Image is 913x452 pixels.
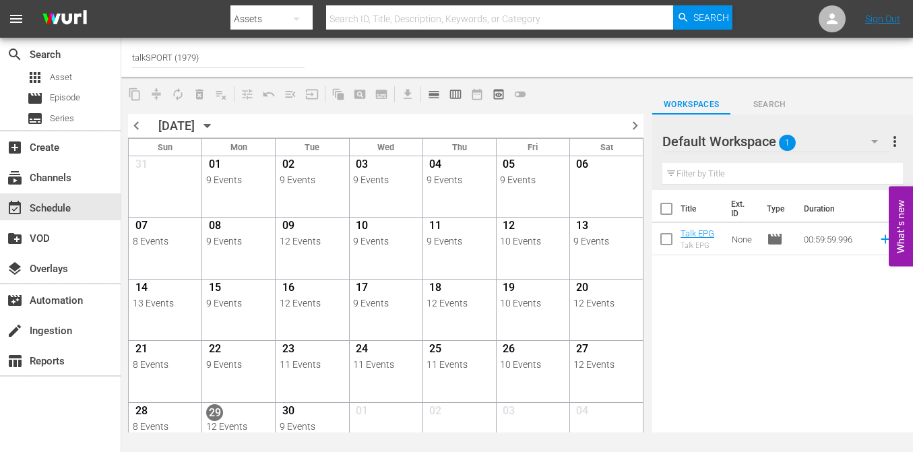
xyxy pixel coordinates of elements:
[573,236,639,247] div: 9 Events
[323,81,349,107] span: Refresh All Search Blocks
[353,404,370,421] span: 01
[7,353,23,369] span: Reports
[878,232,893,247] svg: Add to Schedule
[509,84,531,105] span: 24 hours Lineup View is OFF
[693,5,729,30] span: Search
[32,3,97,35] img: ans4CAIJ8jUAAAAAAAAAAAAAAAAAAAAAAAAgQb4GAAAAAAAAAAAAAAAAAAAAAAAAJMjXAAAAAAAAAAAAAAAAAAAAAAAAgAT5G...
[133,219,150,236] span: 07
[662,123,891,160] div: Default Workspace
[377,142,394,152] span: Wed
[280,236,345,247] div: 12 Events
[146,84,167,105] span: Remove Gaps & Overlaps
[353,158,370,174] span: 03
[206,219,223,236] span: 08
[133,298,198,309] div: 13 Events
[133,359,198,370] div: 8 Events
[573,342,590,359] span: 27
[7,139,23,156] span: Create
[124,84,146,105] span: Copy Lineup
[500,158,517,174] span: 05
[280,404,296,421] span: 30
[573,158,590,174] span: 06
[280,281,296,298] span: 16
[353,236,418,247] div: 9 Events
[280,219,296,236] span: 09
[500,236,565,247] div: 10 Events
[427,404,443,421] span: 02
[573,281,590,298] span: 20
[353,174,418,185] div: 9 Events
[258,84,280,105] span: Revert to Primary Episode
[500,404,517,421] span: 03
[798,223,873,255] td: 00:59:59.996
[7,323,23,339] span: Ingestion
[210,84,232,105] span: Clear Lineup
[767,231,783,247] span: Episode
[452,142,467,152] span: Thu
[353,359,418,370] div: 11 Events
[280,359,345,370] div: 11 Events
[887,125,903,158] button: more_vert
[500,174,565,185] div: 9 Events
[427,236,492,247] div: 9 Events
[427,219,443,236] span: 11
[133,236,198,247] div: 8 Events
[230,142,247,152] span: Mon
[158,119,195,133] div: [DATE]
[500,219,517,236] span: 12
[133,281,150,298] span: 14
[50,71,72,84] span: Asset
[280,421,345,432] div: 9 Events
[759,190,796,228] th: Type
[353,219,370,236] span: 10
[353,281,370,298] span: 17
[128,117,145,134] span: chevron_left
[206,236,272,247] div: 9 Events
[280,84,301,105] span: Fill episodes with ad slates
[7,46,23,63] span: Search
[488,84,509,105] span: View Backup
[371,84,392,105] span: Create Series Block
[681,241,714,250] div: Talk EPG
[27,90,43,106] span: Episode
[427,359,492,370] div: 11 Events
[133,404,150,421] span: 28
[779,129,796,157] span: 1
[600,142,613,152] span: Sat
[8,11,24,27] span: menu
[466,84,488,105] span: Month Calendar View
[280,342,296,359] span: 23
[50,112,74,125] span: Series
[50,91,80,104] span: Episode
[528,142,538,152] span: Fri
[353,298,418,309] div: 9 Events
[206,359,272,370] div: 9 Events
[681,190,723,228] th: Title
[427,298,492,309] div: 12 Events
[723,190,759,228] th: Ext. ID
[7,230,23,247] span: VOD
[280,174,345,185] div: 9 Events
[573,404,590,421] span: 04
[206,281,223,298] span: 15
[500,342,517,359] span: 26
[492,88,505,101] span: preview_outlined
[232,81,258,107] span: Customize Events
[158,142,172,152] span: Sun
[133,421,198,432] div: 8 Events
[392,81,418,107] span: Download as CSV
[730,98,809,112] span: Search
[7,261,23,277] span: Overlays
[573,298,639,309] div: 12 Events
[7,200,23,216] span: Schedule
[418,81,445,107] span: Day Calendar View
[500,298,565,309] div: 10 Events
[280,158,296,174] span: 02
[133,158,150,174] span: 31
[573,359,639,370] div: 12 Events
[449,88,462,101] span: calendar_view_week_outlined
[7,292,23,309] span: Automation
[887,133,903,150] span: more_vert
[7,170,23,186] span: Channels
[427,158,443,174] span: 04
